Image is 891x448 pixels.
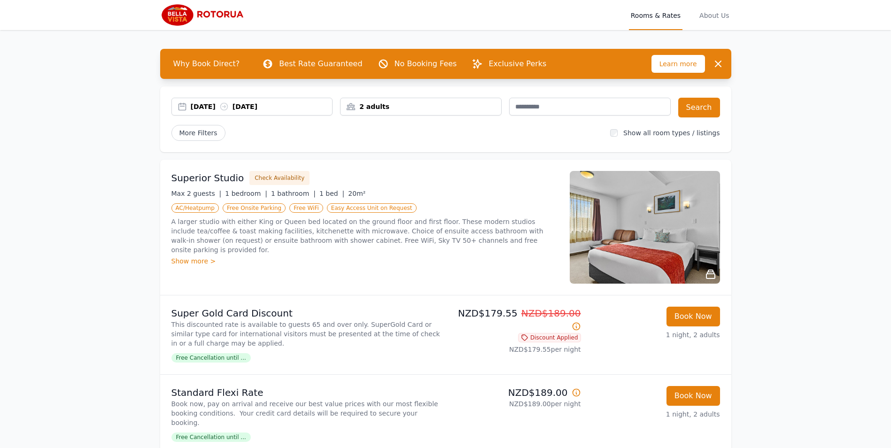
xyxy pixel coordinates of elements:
h3: Superior Studio [171,171,244,185]
span: Why Book Direct? [166,54,248,73]
p: NZD$179.55 per night [449,345,581,354]
span: 20m² [348,190,365,197]
p: Exclusive Perks [488,58,546,70]
p: This discounted rate is available to guests 65 and over only. SuperGold Card or similar type card... [171,320,442,348]
p: Super Gold Card Discount [171,307,442,320]
span: Free WiFi [289,203,323,213]
span: 1 bed | [319,190,344,197]
p: NZD$179.55 [449,307,581,333]
span: 1 bathroom | [271,190,316,197]
label: Show all room types / listings [623,129,720,137]
span: Easy Access Unit on Request [327,203,417,213]
button: Book Now [666,307,720,326]
span: Free Cancellation until ... [171,353,251,363]
span: Free Cancellation until ... [171,433,251,442]
p: No Booking Fees [395,58,457,70]
p: Best Rate Guaranteed [279,58,362,70]
span: Learn more [651,55,705,73]
div: [DATE] [DATE] [191,102,333,111]
span: AC/Heatpump [171,203,219,213]
div: Show more > [171,256,558,266]
span: Free Onsite Parking [223,203,286,213]
img: Bella Vista Rotorua [160,4,251,26]
p: A larger studio with either King or Queen bed located on the ground floor and first floor. These ... [171,217,558,255]
p: NZD$189.00 per night [449,399,581,409]
p: Standard Flexi Rate [171,386,442,399]
p: 1 night, 2 adults [589,409,720,419]
span: NZD$189.00 [521,308,581,319]
p: NZD$189.00 [449,386,581,399]
button: Search [678,98,720,117]
button: Check Availability [249,171,310,185]
p: 1 night, 2 adults [589,330,720,340]
p: Book now, pay on arrival and receive our best value prices with our most flexible booking conditi... [171,399,442,427]
div: 2 adults [341,102,501,111]
span: Max 2 guests | [171,190,222,197]
span: More Filters [171,125,225,141]
span: Discount Applied [518,333,581,342]
button: Book Now [666,386,720,406]
span: 1 bedroom | [225,190,267,197]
